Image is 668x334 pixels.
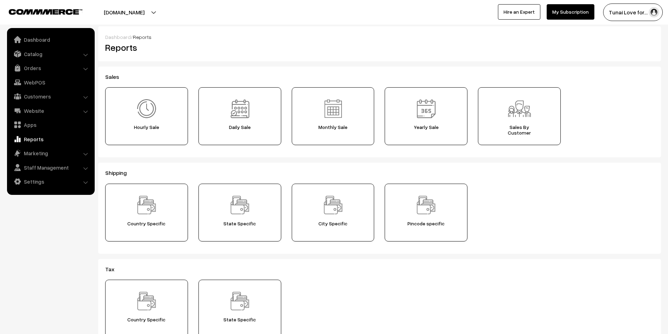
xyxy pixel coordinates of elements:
a: Apps [9,118,92,131]
a: Website [9,104,92,117]
img: Report [134,193,159,217]
a: Report Sales ByCustomer [478,87,561,145]
span: Pincode specific [387,221,465,226]
a: Marketing [9,147,92,159]
img: user [649,7,659,18]
span: Monthly Sale [294,124,372,130]
span: Sales By Customer [480,124,558,136]
a: Staff Management [9,161,92,174]
h2: Reports [105,42,281,53]
span: Country Specific [108,221,185,226]
img: Report [228,193,252,217]
img: Report [228,289,252,313]
span: Daily Sale [201,124,279,130]
a: Report Hourly Sale [105,87,188,145]
span: Sales [105,73,128,80]
img: COMMMERCE [9,9,82,14]
a: Reports [9,133,92,145]
a: Dashboard [105,34,131,40]
span: State Specific [201,221,279,226]
span: Reports [133,34,151,40]
span: City Specific [294,221,372,226]
span: Tax [105,266,123,273]
a: Dashboard [9,33,92,46]
span: Hourly Sale [108,124,185,130]
a: WebPOS [9,76,92,89]
img: Report [414,193,438,217]
a: Catalog [9,48,92,60]
a: Report Country Specific [105,184,188,241]
img: Report [321,96,345,121]
a: Customers [9,90,92,103]
img: Report [321,193,345,217]
span: Country Specific [108,317,185,322]
button: Tunai Love for… [603,4,663,21]
img: Report [134,289,159,313]
a: COMMMERCE [9,7,70,15]
a: Settings [9,175,92,188]
a: Hire an Expert [498,4,540,20]
span: Shipping [105,169,135,176]
img: Report [228,96,252,121]
span: Yearly Sale [387,124,465,130]
a: Orders [9,62,92,74]
img: Report [414,96,438,121]
a: Report State Specific [198,184,281,241]
a: Report Monthly Sale [292,87,375,145]
img: Report [507,96,532,121]
a: Report Pincode specific [385,184,467,241]
button: [DOMAIN_NAME] [79,4,169,21]
div: / [105,33,654,41]
img: Report [134,96,159,121]
a: My Subscription [547,4,594,20]
a: Report Yearly Sale [385,87,467,145]
a: Report City Specific [292,184,375,241]
span: State Specific [201,317,279,322]
a: Report Daily Sale [198,87,281,145]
